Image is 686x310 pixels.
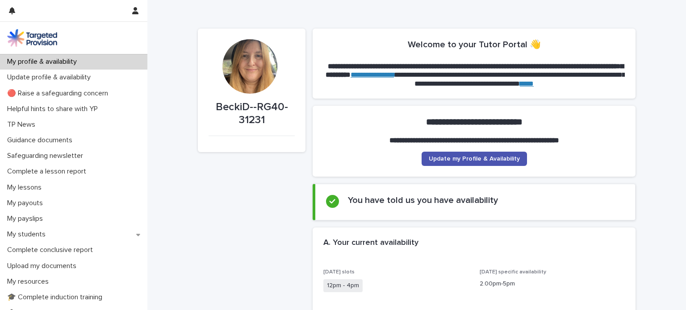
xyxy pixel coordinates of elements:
p: Update profile & availability [4,73,98,82]
h2: A. Your current availability [323,238,418,248]
p: Complete conclusive report [4,246,100,254]
h2: Welcome to your Tutor Portal 👋 [408,39,541,50]
p: Safeguarding newsletter [4,152,90,160]
p: My lessons [4,183,49,192]
p: Upload my documents [4,262,84,270]
h2: You have told us you have availability [348,195,498,206]
p: 2.00pm-5pm [480,279,625,289]
p: My students [4,230,53,239]
p: Helpful hints to share with YP [4,105,105,113]
p: 🔴 Raise a safeguarding concern [4,89,115,98]
a: Update my Profile & Availability [422,152,527,166]
p: Complete a lesson report [4,167,93,176]
p: 🎓 Complete induction training [4,293,109,302]
p: Guidance documents [4,136,79,145]
span: Update my Profile & Availability [429,156,520,162]
p: My payouts [4,199,50,207]
p: TP News [4,120,42,129]
span: [DATE] slots [323,269,355,275]
p: My profile & availability [4,58,84,66]
span: 12pm - 4pm [323,279,363,292]
p: BeckiD--RG40-31231 [209,101,295,127]
span: [DATE] specific availability [480,269,546,275]
img: M5nRWzHhSzIhMunXDL62 [7,29,57,47]
p: My payslips [4,215,50,223]
p: My resources [4,277,56,286]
